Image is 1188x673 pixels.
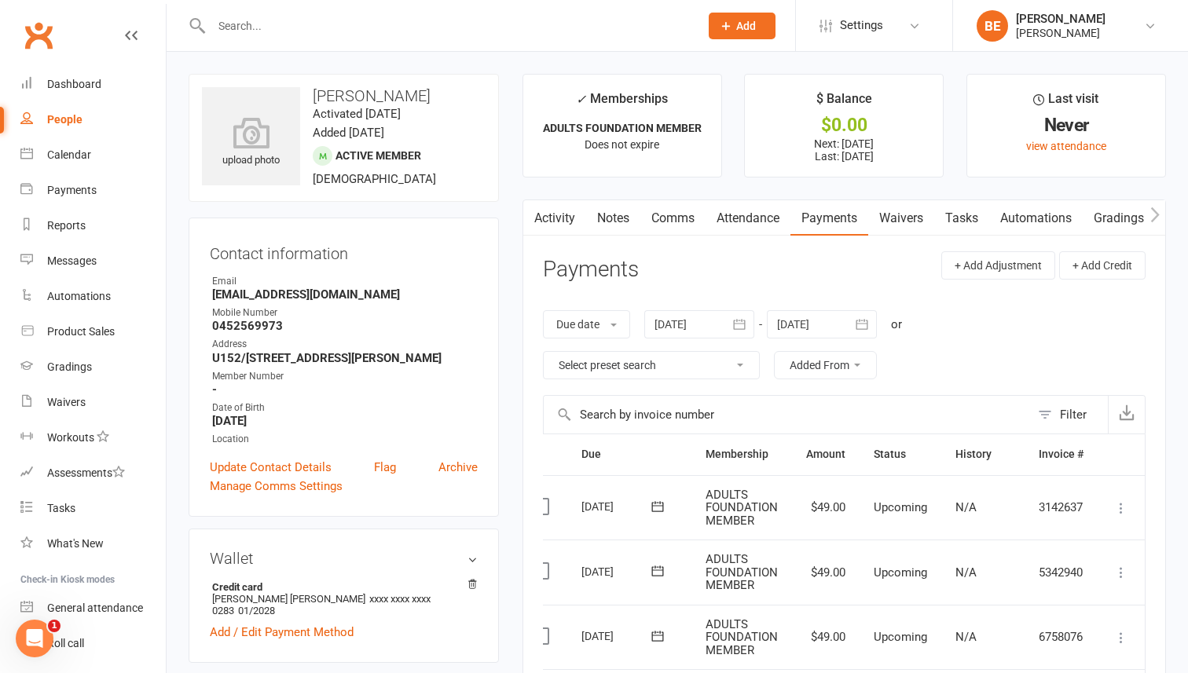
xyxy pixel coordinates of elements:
span: Add [736,20,756,32]
div: [PERSON_NAME] [1016,12,1105,26]
div: [DATE] [581,624,654,648]
div: Tasks [47,502,75,514]
div: Address [212,337,478,352]
a: Payments [790,200,868,236]
th: Membership [691,434,792,474]
i: ✓ [576,92,586,107]
h3: Payments [543,258,639,282]
div: Product Sales [47,325,115,338]
div: Workouts [47,431,94,444]
li: [PERSON_NAME] [PERSON_NAME] [210,579,478,619]
a: Automations [20,279,166,314]
a: Add / Edit Payment Method [210,623,354,642]
a: Workouts [20,420,166,455]
th: Amount [792,434,860,474]
button: Filter [1030,396,1108,433]
a: Clubworx [19,16,58,55]
span: N/A [955,500,977,514]
span: Upcoming [874,630,927,644]
a: Notes [586,200,640,236]
th: Status [860,434,941,474]
td: $49.00 [792,605,860,670]
strong: [EMAIL_ADDRESS][DOMAIN_NAME] [212,287,478,302]
div: Gradings [47,360,92,373]
a: Reports [20,208,166,243]
td: 6758076 [1025,605,1098,670]
td: 5342940 [1025,539,1098,605]
h3: Wallet [210,550,478,567]
a: Update Contact Details [210,458,332,477]
div: Mobile Number [212,305,478,320]
div: What's New [47,537,104,550]
p: Next: [DATE] Last: [DATE] [759,137,929,163]
a: Tasks [934,200,989,236]
time: Added [DATE] [313,126,384,140]
h3: [PERSON_NAME] [202,87,486,104]
strong: ADULTS FOUNDATION MEMBER [543,122,702,134]
span: [DEMOGRAPHIC_DATA] [313,172,436,186]
strong: U152/[STREET_ADDRESS][PERSON_NAME] [212,351,478,365]
span: 1 [48,620,60,632]
div: Dashboard [47,78,101,90]
strong: Credit card [212,581,470,593]
time: Activated [DATE] [313,107,401,121]
a: view attendance [1026,140,1106,152]
div: Date of Birth [212,401,478,415]
a: Roll call [20,626,166,661]
strong: [DATE] [212,414,478,428]
button: Added From [774,351,877,379]
iframe: Intercom live chat [16,620,53,657]
div: Calendar [47,148,91,161]
span: N/A [955,630,977,644]
button: + Add Adjustment [941,251,1055,280]
div: Messages [47,254,97,267]
div: $0.00 [759,117,929,134]
a: People [20,102,166,137]
span: Upcoming [874,565,927,580]
th: History [941,434,1025,474]
button: + Add Credit [1059,251,1146,280]
div: Payments [47,184,97,196]
div: Email [212,274,478,289]
div: upload photo [202,117,300,169]
div: Roll call [47,637,84,649]
a: Messages [20,243,166,279]
span: ADULTS FOUNDATION MEMBER [706,552,778,592]
div: Memberships [576,89,668,118]
button: Add [709,13,775,39]
span: ADULTS FOUNDATION MEMBER [706,617,778,657]
th: Due [567,434,691,474]
h3: Contact information [210,239,478,262]
span: ADULTS FOUNDATION MEMBER [706,488,778,528]
span: Upcoming [874,500,927,514]
td: 3142637 [1025,475,1098,540]
div: Member Number [212,369,478,384]
a: Gradings [20,349,166,385]
strong: 0452569973 [212,319,478,333]
span: xxxx xxxx xxxx 0283 [212,593,431,616]
div: People [47,113,82,126]
td: $49.00 [792,475,860,540]
span: 01/2028 [238,605,275,616]
input: Search by invoice number [544,396,1030,433]
button: Due date [543,310,630,338]
div: Last visit [1033,89,1098,117]
div: Automations [47,290,111,302]
a: What's New [20,526,166,561]
div: or [891,315,902,334]
div: General attendance [47,602,143,614]
th: Invoice # [1025,434,1098,474]
a: Activity [523,200,586,236]
input: Search... [207,15,688,37]
a: Calendar [20,137,166,173]
a: General attendance kiosk mode [20,591,166,626]
a: Flag [374,458,396,477]
a: Product Sales [20,314,166,349]
div: BE [977,10,1008,42]
span: N/A [955,565,977,580]
a: Comms [640,200,706,236]
div: Filter [1060,405,1087,424]
div: Never [981,117,1151,134]
a: Archive [438,458,478,477]
span: Active member [335,149,421,162]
